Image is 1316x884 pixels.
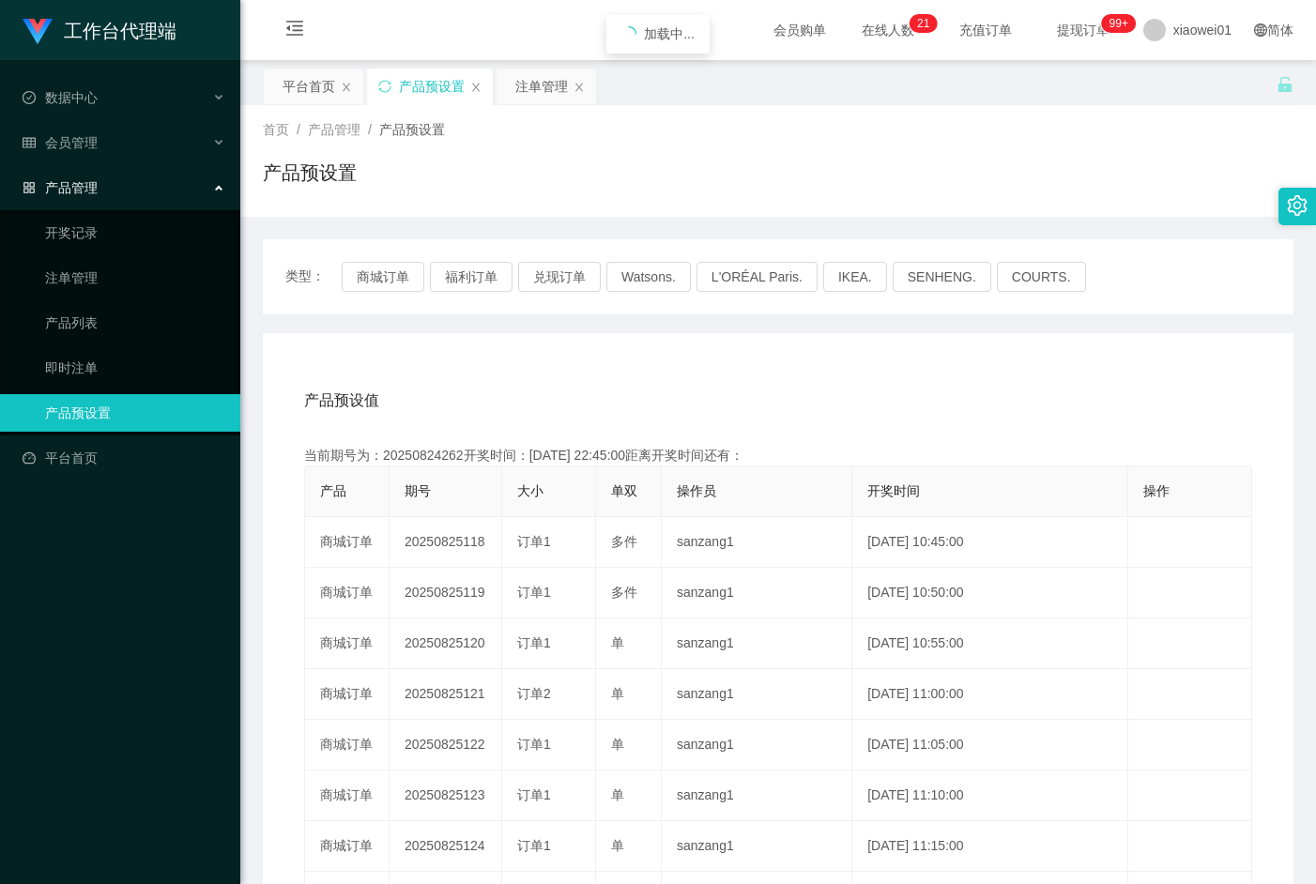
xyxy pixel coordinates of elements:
span: 开奖时间 [867,483,920,498]
td: 20250825122 [390,720,502,770]
span: 会员管理 [23,135,98,150]
td: 20250825124 [390,821,502,872]
h1: 产品预设置 [263,159,357,187]
i: 图标: menu-fold [263,1,327,61]
span: 单 [611,838,624,853]
i: icon: loading [621,26,636,41]
button: 福利订单 [430,262,513,292]
span: 多件 [611,534,637,549]
span: 提现订单 [1048,23,1119,37]
span: 操作员 [677,483,716,498]
td: [DATE] 11:00:00 [852,669,1128,720]
i: 图标: setting [1287,195,1308,216]
td: sanzang1 [662,821,852,872]
a: 即时注单 [45,349,225,387]
span: 单 [611,737,624,752]
td: 20250825120 [390,618,502,669]
td: [DATE] 10:50:00 [852,568,1128,618]
td: sanzang1 [662,618,852,669]
a: 产品预设置 [45,394,225,432]
div: 当前期号为：20250824262开奖时间：[DATE] 22:45:00距离开奖时间还有： [304,446,1252,465]
span: 单 [611,635,624,650]
span: 产品管理 [23,180,98,195]
i: 图标: global [1254,23,1267,37]
button: COURTS. [997,262,1086,292]
img: logo.9652507e.png [23,19,53,45]
div: 平台首页 [283,69,335,104]
a: 注单管理 [45,259,225,297]
button: L'ORÉAL Paris. [696,262,818,292]
span: 多件 [611,585,637,600]
i: 图标: table [23,136,36,149]
i: 图标: appstore-o [23,181,36,194]
button: IKEA. [823,262,887,292]
span: 订单1 [517,534,551,549]
td: 20250825119 [390,568,502,618]
a: 图标: dashboard平台首页 [23,439,225,477]
i: 图标: close [574,82,585,93]
span: 数据中心 [23,90,98,105]
td: 商城订单 [305,669,390,720]
td: 商城订单 [305,618,390,669]
span: 产品预设值 [304,389,379,412]
td: sanzang1 [662,720,852,770]
span: 加载中... [644,26,695,41]
span: 单 [611,686,624,701]
td: 20250825118 [390,517,502,568]
span: 订单1 [517,585,551,600]
span: / [368,122,372,137]
button: 兑现订单 [518,262,601,292]
td: [DATE] 11:10:00 [852,770,1128,821]
span: 订单1 [517,635,551,650]
span: / [297,122,300,137]
td: [DATE] 10:45:00 [852,517,1128,568]
div: 注单管理 [515,69,568,104]
span: 操作 [1143,483,1170,498]
td: 商城订单 [305,568,390,618]
button: Watsons. [606,262,691,292]
td: [DATE] 11:15:00 [852,821,1128,872]
sup: 946 [1102,14,1136,33]
td: 20250825123 [390,770,502,821]
span: 订单1 [517,787,551,802]
td: 商城订单 [305,517,390,568]
td: 商城订单 [305,720,390,770]
a: 产品列表 [45,304,225,342]
td: [DATE] 11:05:00 [852,720,1128,770]
span: 类型： [285,262,342,292]
span: 产品 [320,483,346,498]
span: 订单2 [517,686,551,701]
a: 开奖记录 [45,214,225,251]
span: 期号 [405,483,431,498]
td: [DATE] 10:55:00 [852,618,1128,669]
span: 产品管理 [308,122,360,137]
td: 商城订单 [305,821,390,872]
p: 2 [917,14,924,33]
td: sanzang1 [662,669,852,720]
i: 图标: close [470,82,482,93]
td: sanzang1 [662,568,852,618]
span: 订单1 [517,838,551,853]
td: sanzang1 [662,770,852,821]
button: SENHENG. [893,262,991,292]
span: 首页 [263,122,289,137]
i: 图标: check-circle-o [23,91,36,104]
td: 20250825121 [390,669,502,720]
span: 单双 [611,483,637,498]
td: sanzang1 [662,517,852,568]
h1: 工作台代理端 [64,1,176,61]
div: 产品预设置 [399,69,465,104]
span: 充值订单 [950,23,1021,37]
sup: 21 [910,14,937,33]
i: 图标: unlock [1277,76,1293,93]
a: 工作台代理端 [23,23,176,38]
span: 大小 [517,483,543,498]
i: 图标: close [341,82,352,93]
span: 单 [611,787,624,802]
td: 商城订单 [305,770,390,821]
span: 产品预设置 [379,122,445,137]
i: 图标: sync [378,80,391,93]
span: 在线人数 [852,23,924,37]
button: 商城订单 [342,262,424,292]
span: 订单1 [517,737,551,752]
